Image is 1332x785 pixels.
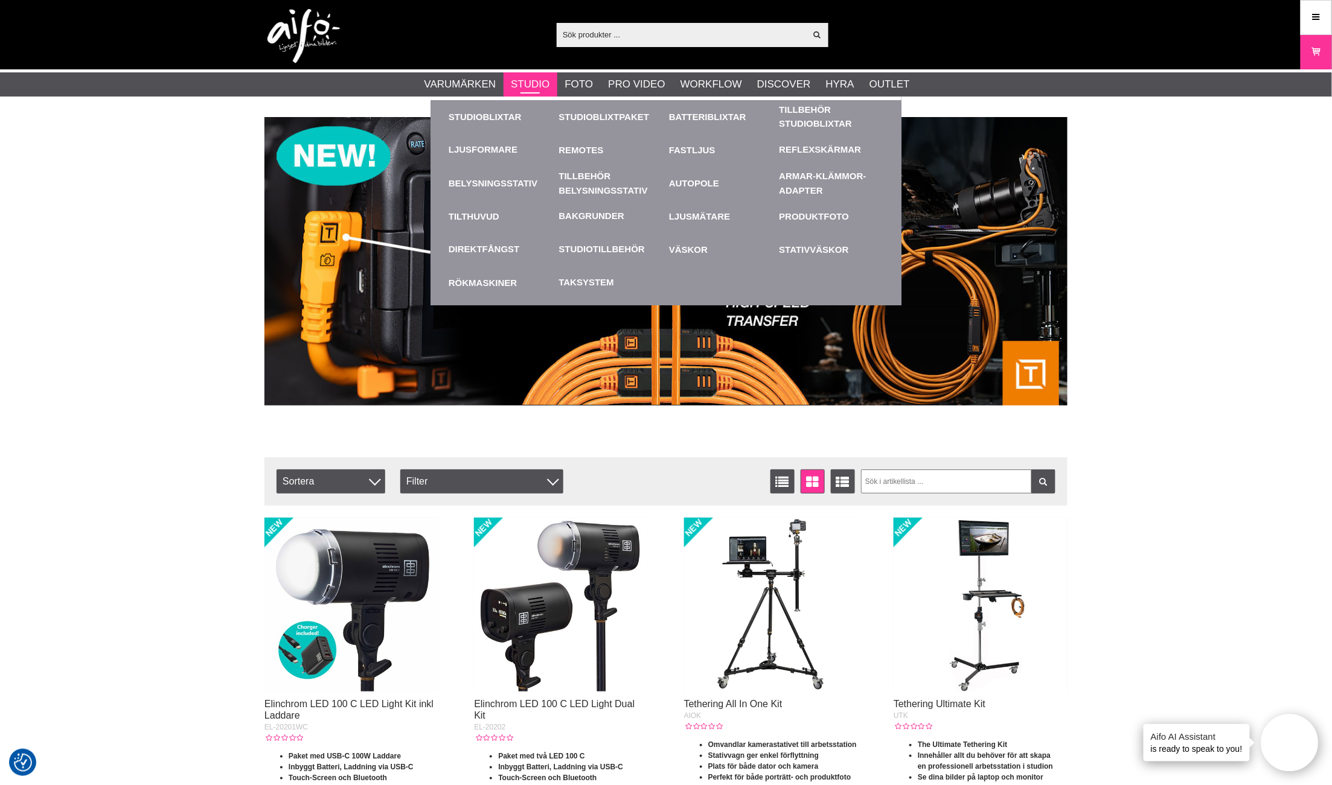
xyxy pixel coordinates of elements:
a: Produktfoto [780,200,884,233]
a: Autopole [669,167,773,200]
img: Tethering All In One Kit [684,518,858,691]
div: Kundbetyg: 0 [474,733,513,743]
strong: Touch-Screen och Bluetooth [498,774,597,782]
a: Stativväskor [780,233,884,266]
a: Batteriblixtar [669,100,773,133]
a: Belysningsstativ [449,167,553,200]
h4: Aifo AI Assistant [1151,730,1243,743]
img: Tethering Ultimate Kit [894,518,1068,691]
a: Tillbehör Studioblixtar [780,103,884,130]
a: Direktfångst [449,243,520,256]
strong: en professionell arbetsstation i studion [918,762,1053,771]
a: Tilthuvud [449,200,553,233]
div: Kundbetyg: 0 [684,721,723,732]
strong: Stativvagn ger enkel förflyttning [708,751,819,760]
a: Studioblixtpaket [559,100,664,133]
span: Sortera [277,469,385,494]
img: Elinchrom LED 100 C LED Light Kit inkl Laddare [264,518,438,691]
input: Sök i artikellista ... [861,469,1056,494]
a: Taksystem [559,276,614,290]
a: Väskor [669,233,773,266]
div: Filter [400,469,563,494]
strong: Plats för både dator och kamera [708,762,819,771]
strong: Se dina bilder på laptop och monitor [918,773,1043,781]
a: Remotes [559,133,664,167]
img: logo.png [267,9,340,63]
a: Studio [511,77,549,92]
a: Outlet [869,77,910,92]
strong: Inbyggt Batteri, Laddning via USB-C [498,763,623,771]
a: Elinchrom LED 100 C LED Light Dual Kit [474,699,635,720]
a: Elinchrom LED 100 C LED Light Kit inkl Laddare [264,699,434,720]
a: Studioblixtar [449,100,553,133]
strong: The Ultimate Tethering Kit [918,740,1007,749]
img: Elinchrom LED 100 C LED Light Dual Kit [474,518,648,691]
a: Utökad listvisning [831,469,855,494]
a: Tillbehör Belysningsstativ [559,167,664,200]
a: Varumärken [424,77,496,92]
strong: Paket med USB-C 100W Laddare [289,752,401,760]
a: Fönstervisning [801,469,825,494]
strong: Inbyggt Batteri, Laddning via USB-C [289,763,414,771]
strong: Touch-Screen och Bluetooth [289,774,387,782]
div: is ready to speak to you! [1144,724,1250,761]
a: Hyra [826,77,854,92]
a: Tethering Ultimate Kit [894,699,985,709]
a: Listvisning [770,469,795,494]
span: EL-20202 [474,723,505,731]
a: Armar-Klämmor-Adapter [780,167,884,200]
a: Workflow [680,77,742,92]
button: Samtyckesinställningar [14,752,32,774]
img: Revisit consent button [14,754,32,772]
div: Kundbetyg: 0 [894,721,932,732]
a: Rökmaskiner [449,266,553,299]
span: AIOK [684,711,702,720]
a: Reflexskärmar [780,143,862,157]
strong: Innehåller allt du behöver för att skapa [918,751,1051,760]
a: Bakgrunder [559,209,624,223]
a: Pro Video [608,77,665,92]
a: Ljusmätare [669,200,773,233]
span: EL-20201WC [264,723,308,731]
img: Annons:001 banner-header-tpoptima1390x500.jpg [264,117,1068,405]
a: Studiotillbehör [559,243,645,256]
div: Kundbetyg: 0 [264,733,303,743]
a: Filtrera [1031,469,1055,494]
input: Sök produkter ... [557,25,806,43]
strong: Perfekt för både porträtt- och produktfoto [708,773,851,781]
a: Fastljus [669,133,773,167]
strong: Omvandlar kamerastativet till arbetsstation [708,740,857,749]
a: Tethering All In One Kit [684,699,783,709]
a: Discover [757,77,811,92]
a: Ljusformare [449,143,517,157]
a: Foto [565,77,593,92]
strong: Paket med två LED 100 C [498,752,584,760]
span: UTK [894,711,908,720]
